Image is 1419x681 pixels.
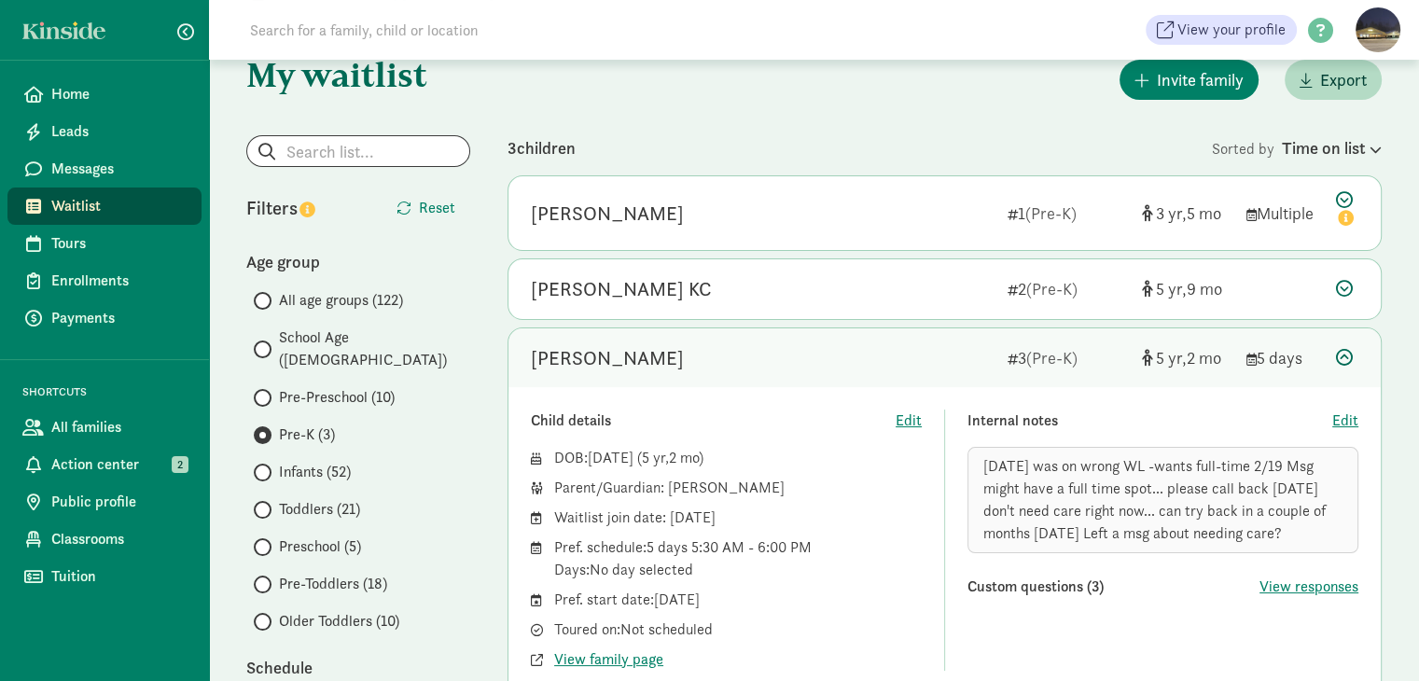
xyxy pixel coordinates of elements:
[531,343,684,373] div: Alexander Evan
[1332,410,1358,432] button: Edit
[967,576,1259,598] div: Custom questions (3)
[51,232,187,255] span: Tours
[239,11,762,49] input: Search for a family, child or location
[51,416,187,438] span: All families
[1157,67,1244,92] span: Invite family
[531,199,684,229] div: Hazel S
[554,648,663,671] button: View family page
[51,491,187,513] span: Public profile
[1142,276,1231,301] div: [object Object]
[1285,60,1382,100] button: Export
[1008,276,1127,301] div: 2
[51,195,187,217] span: Waitlist
[1120,60,1259,100] button: Invite family
[1246,201,1321,226] div: Multiple
[508,135,1212,160] div: 3 children
[1156,278,1187,299] span: 5
[1259,576,1358,598] button: View responses
[669,448,699,467] span: 2
[896,410,922,432] button: Edit
[382,189,470,227] button: Reset
[1026,347,1078,368] span: (Pre-K)
[531,410,896,432] div: Child details
[51,453,187,476] span: Action center
[983,456,1326,543] span: [DATE] was on wrong WL -wants full-time 2/19 Msg might have a full time spot... please call back ...
[7,483,202,521] a: Public profile
[554,477,922,499] div: Parent/Guardian: [PERSON_NAME]
[279,535,361,558] span: Preschool (5)
[7,188,202,225] a: Waitlist
[51,307,187,329] span: Payments
[1008,201,1127,226] div: 1
[1156,202,1187,224] span: 3
[51,528,187,550] span: Classrooms
[51,120,187,143] span: Leads
[247,136,469,166] input: Search list...
[279,573,387,595] span: Pre-Toddlers (18)
[246,249,470,274] div: Age group
[1212,135,1382,160] div: Sorted by
[51,270,187,292] span: Enrollments
[967,410,1332,432] div: Internal notes
[531,274,712,304] div: Saayan KC
[554,618,922,641] div: Toured on: Not scheduled
[279,461,351,483] span: Infants (52)
[1187,278,1222,299] span: 9
[1146,15,1297,45] a: View your profile
[419,197,455,219] span: Reset
[1246,345,1321,370] div: 5 days
[279,610,399,632] span: Older Toddlers (10)
[279,424,335,446] span: Pre-K (3)
[7,409,202,446] a: All families
[642,448,669,467] span: 5
[1282,135,1382,160] div: Time on list
[7,113,202,150] a: Leads
[51,158,187,180] span: Messages
[1026,278,1078,299] span: (Pre-K)
[1326,591,1419,681] iframe: Chat Widget
[7,262,202,299] a: Enrollments
[246,194,358,222] div: Filters
[554,447,922,469] div: DOB: ( )
[7,150,202,188] a: Messages
[554,589,922,611] div: Pref. start date: [DATE]
[7,225,202,262] a: Tours
[1142,201,1231,226] div: [object Object]
[279,327,470,371] span: School Age ([DEMOGRAPHIC_DATA])
[7,558,202,595] a: Tuition
[1156,347,1187,368] span: 5
[554,536,922,581] div: Pref. schedule: 5 days 5:30 AM - 6:00 PM Days: No day selected
[7,76,202,113] a: Home
[7,299,202,337] a: Payments
[1142,345,1231,370] div: [object Object]
[588,448,633,467] span: [DATE]
[279,386,395,409] span: Pre-Preschool (10)
[246,56,470,93] h1: My waitlist
[7,521,202,558] a: Classrooms
[279,289,403,312] span: All age groups (122)
[7,446,202,483] a: Action center 2
[51,83,187,105] span: Home
[1008,345,1127,370] div: 3
[1025,202,1077,224] span: (Pre-K)
[1187,347,1221,368] span: 2
[1177,19,1286,41] span: View your profile
[51,565,187,588] span: Tuition
[246,655,470,680] div: Schedule
[279,498,360,521] span: Toddlers (21)
[1187,202,1221,224] span: 5
[172,456,188,473] span: 2
[1320,67,1367,92] span: Export
[554,507,922,529] div: Waitlist join date: [DATE]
